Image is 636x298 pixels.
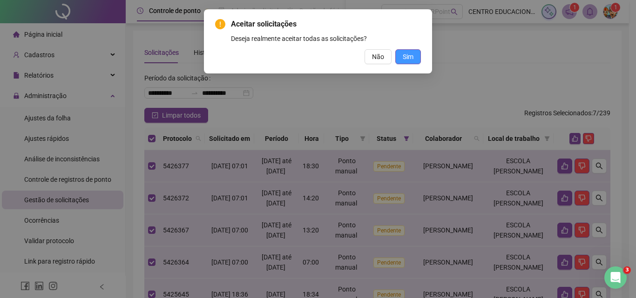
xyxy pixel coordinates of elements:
[403,52,413,62] span: Sim
[215,19,225,29] span: exclamation-circle
[231,19,421,30] span: Aceitar solicitações
[604,266,627,289] iframe: Intercom live chat
[372,52,384,62] span: Não
[395,49,421,64] button: Sim
[231,33,421,44] div: Deseja realmente aceitar todas as solicitações?
[365,49,392,64] button: Não
[623,266,631,274] span: 3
